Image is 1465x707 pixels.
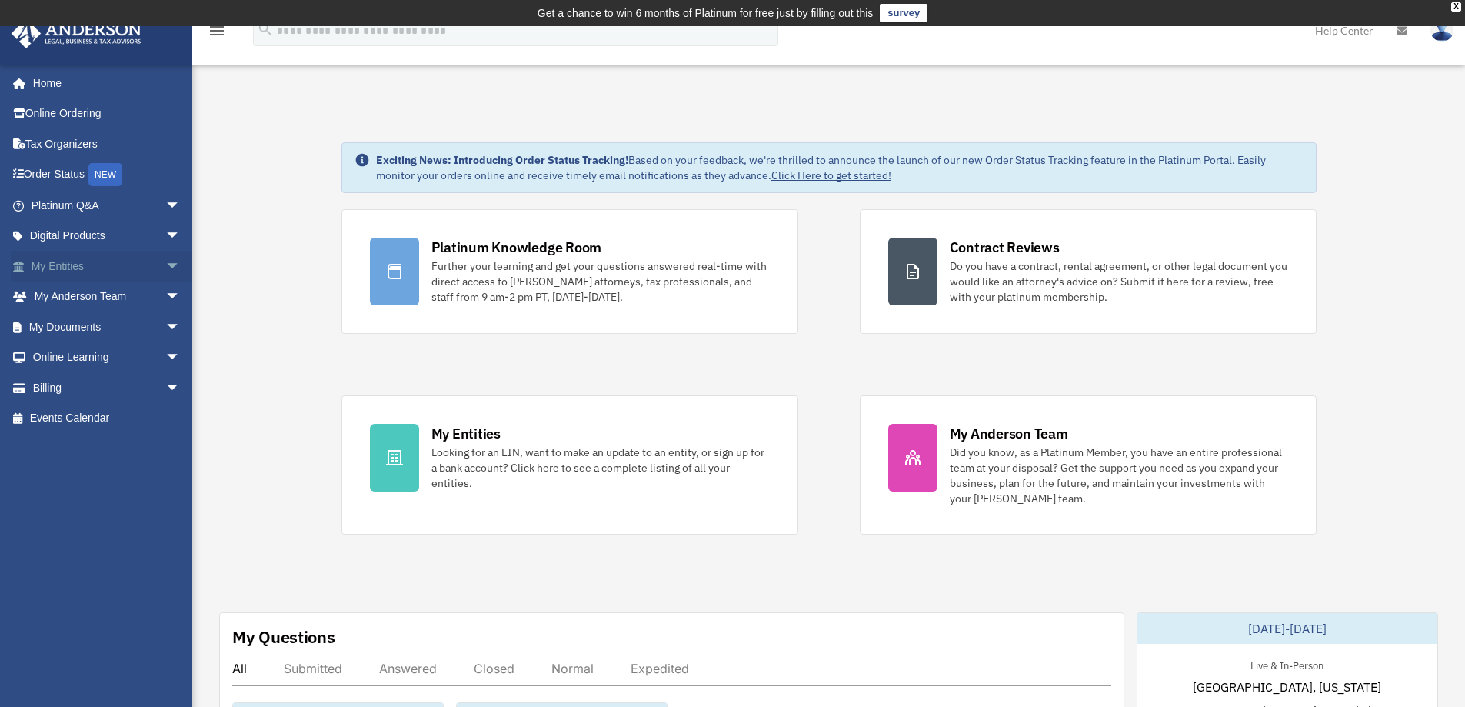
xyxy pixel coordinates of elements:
a: Order StatusNEW [11,159,204,191]
a: survey [880,4,927,22]
div: Contract Reviews [950,238,1060,257]
span: arrow_drop_down [165,342,196,374]
div: [DATE]-[DATE] [1137,613,1437,644]
a: My Entities Looking for an EIN, want to make an update to an entity, or sign up for a bank accoun... [341,395,798,535]
a: Online Learningarrow_drop_down [11,342,204,373]
span: arrow_drop_down [165,190,196,222]
a: Tax Organizers [11,128,204,159]
a: menu [208,27,226,40]
div: Answered [379,661,437,676]
div: Get a chance to win 6 months of Platinum for free just by filling out this [538,4,874,22]
div: Looking for an EIN, want to make an update to an entity, or sign up for a bank account? Click her... [431,445,770,491]
div: My Entities [431,424,501,443]
span: [GEOGRAPHIC_DATA], [US_STATE] [1193,678,1381,696]
img: Anderson Advisors Platinum Portal [7,18,146,48]
div: My Questions [232,625,335,649]
a: My Entitiesarrow_drop_down [11,251,204,282]
div: Platinum Knowledge Room [431,238,602,257]
div: All [232,661,247,676]
a: Online Ordering [11,98,204,129]
div: close [1451,2,1461,12]
a: My Anderson Teamarrow_drop_down [11,282,204,312]
i: search [257,21,274,38]
span: arrow_drop_down [165,372,196,404]
div: Live & In-Person [1238,656,1336,672]
a: Click Here to get started! [771,168,891,182]
a: Platinum Q&Aarrow_drop_down [11,190,204,221]
span: arrow_drop_down [165,282,196,313]
span: arrow_drop_down [165,221,196,252]
i: menu [208,22,226,40]
a: My Documentsarrow_drop_down [11,312,204,342]
div: Do you have a contract, rental agreement, or other legal document you would like an attorney's ad... [950,258,1288,305]
a: Home [11,68,196,98]
a: Digital Productsarrow_drop_down [11,221,204,252]
div: Further your learning and get your questions answered real-time with direct access to [PERSON_NAM... [431,258,770,305]
a: Events Calendar [11,403,204,434]
a: Billingarrow_drop_down [11,372,204,403]
strong: Exciting News: Introducing Order Status Tracking! [376,153,628,167]
a: Contract Reviews Do you have a contract, rental agreement, or other legal document you would like... [860,209,1317,334]
div: Expedited [631,661,689,676]
span: arrow_drop_down [165,251,196,282]
span: arrow_drop_down [165,312,196,343]
div: My Anderson Team [950,424,1068,443]
div: Did you know, as a Platinum Member, you have an entire professional team at your disposal? Get th... [950,445,1288,506]
div: NEW [88,163,122,186]
div: Based on your feedback, we're thrilled to announce the launch of our new Order Status Tracking fe... [376,152,1304,183]
div: Normal [551,661,594,676]
img: User Pic [1430,19,1453,42]
div: Submitted [284,661,342,676]
a: My Anderson Team Did you know, as a Platinum Member, you have an entire professional team at your... [860,395,1317,535]
div: Closed [474,661,514,676]
a: Platinum Knowledge Room Further your learning and get your questions answered real-time with dire... [341,209,798,334]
